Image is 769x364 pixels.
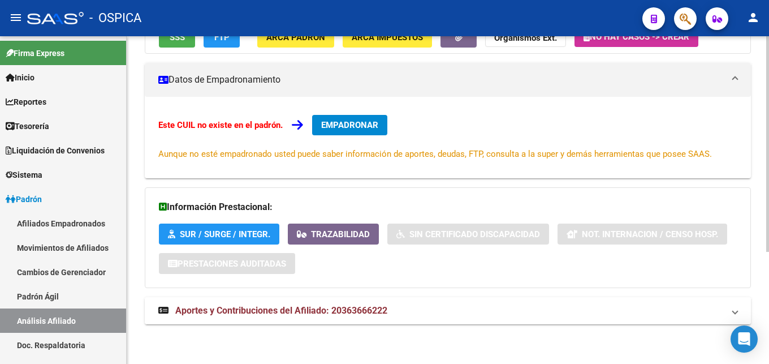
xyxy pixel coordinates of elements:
button: Not. Internacion / Censo Hosp. [558,224,727,245]
mat-icon: menu [9,11,23,24]
span: Tesorería [6,120,49,132]
button: Trazabilidad [288,224,379,245]
button: No hay casos -> Crear [574,27,698,47]
span: Prestaciones Auditadas [178,259,286,269]
span: Padrón [6,193,42,205]
span: ARCA Padrón [266,32,325,42]
span: Aportes y Contribuciones del Afiliado: 20363666222 [175,305,387,316]
span: SUR / SURGE / INTEGR. [180,229,270,239]
span: Sistema [6,169,42,181]
mat-panel-title: Datos de Empadronamiento [158,74,724,86]
span: EMPADRONAR [321,120,378,130]
span: No hay casos -> Crear [584,32,689,42]
span: Sin Certificado Discapacidad [409,229,540,239]
button: Prestaciones Auditadas [159,253,295,274]
span: Not. Internacion / Censo Hosp. [582,229,718,239]
span: FTP [214,32,230,42]
button: FTP [204,27,240,48]
button: SUR / SURGE / INTEGR. [159,224,279,245]
span: SSS [170,32,185,42]
mat-expansion-panel-header: Datos de Empadronamiento [145,63,751,97]
h3: Información Prestacional: [159,199,737,215]
button: Sin Certificado Discapacidad [387,224,549,245]
span: ARCA Impuestos [352,32,423,42]
span: - OSPICA [89,6,141,31]
button: ARCA Padrón [257,27,334,48]
span: Liquidación de Convenios [6,144,105,157]
strong: Organismos Ext. [494,33,557,43]
span: Trazabilidad [311,229,370,239]
span: Firma Express [6,47,64,59]
strong: Este CUIL no existe en el padrón. [158,120,283,130]
div: Open Intercom Messenger [731,326,758,353]
span: Aunque no esté empadronado usted puede saber información de aportes, deudas, FTP, consulta a la s... [158,149,712,159]
button: ARCA Impuestos [343,27,432,48]
span: Inicio [6,71,34,84]
mat-icon: person [746,11,760,24]
button: EMPADRONAR [312,115,387,135]
button: Organismos Ext. [485,27,566,48]
div: Datos de Empadronamiento [145,97,751,178]
mat-expansion-panel-header: Aportes y Contribuciones del Afiliado: 20363666222 [145,297,751,324]
span: Reportes [6,96,46,108]
button: SSS [159,27,195,48]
